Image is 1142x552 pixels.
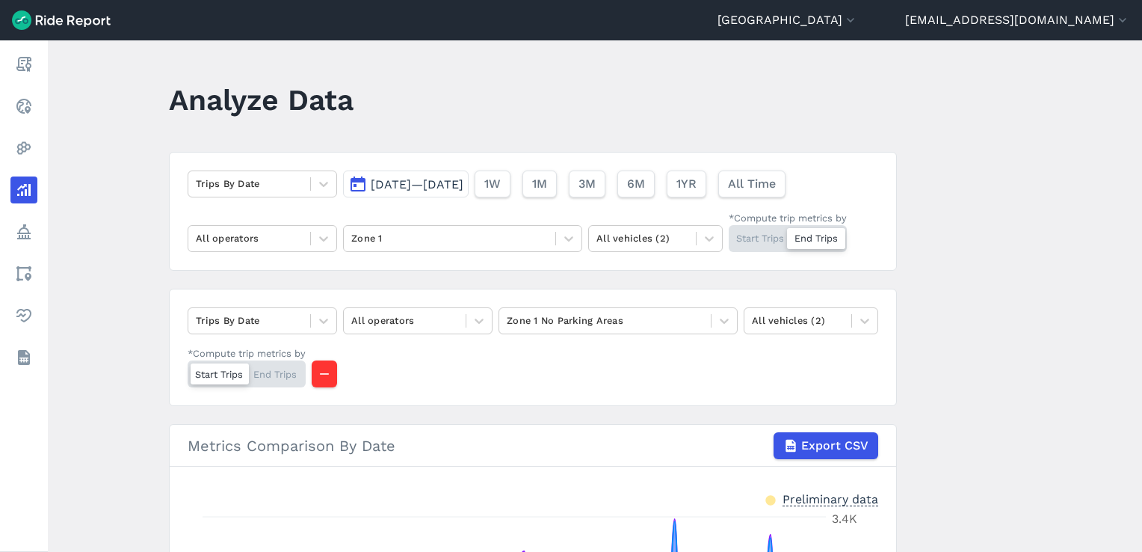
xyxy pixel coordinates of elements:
button: 3M [569,171,605,197]
span: All Time [728,175,776,193]
a: Report [10,51,37,78]
a: Analyze [10,177,37,203]
button: Export CSV [774,432,878,459]
button: [GEOGRAPHIC_DATA] [717,11,858,29]
button: [EMAIL_ADDRESS][DOMAIN_NAME] [905,11,1130,29]
div: Metrics Comparison By Date [188,432,878,459]
a: Realtime [10,93,37,120]
span: 3M [578,175,596,193]
h1: Analyze Data [169,79,354,120]
div: Preliminary data [783,491,878,506]
button: 1YR [667,171,706,197]
span: 1YR [676,175,697,193]
span: [DATE]—[DATE] [371,177,463,191]
button: All Time [718,171,785,197]
a: Datasets [10,344,37,371]
button: 1W [475,171,510,197]
span: 6M [627,175,645,193]
a: Policy [10,218,37,245]
a: Areas [10,260,37,287]
button: 1M [522,171,557,197]
span: Export CSV [801,437,868,455]
button: 6M [617,171,655,197]
a: Health [10,302,37,329]
button: [DATE]—[DATE] [343,171,469,197]
span: 1M [532,175,547,193]
span: 1W [484,175,501,193]
div: *Compute trip metrics by [729,211,847,225]
div: *Compute trip metrics by [188,346,306,361]
tspan: 3.4K [832,512,857,526]
img: Ride Report [12,10,111,30]
a: Heatmaps [10,135,37,162]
